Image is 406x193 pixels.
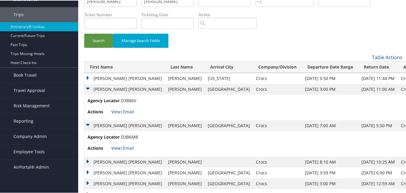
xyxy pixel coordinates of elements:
[253,156,302,167] td: Crocs
[14,128,47,143] span: Company Admin
[85,178,165,188] td: [PERSON_NAME] [PERSON_NAME]
[253,72,302,83] td: Crocs
[121,133,138,139] span: D3B6MB
[358,83,398,94] td: [DATE] 11:00 AM
[253,178,302,188] td: Crocs
[84,11,141,17] label: Ticket Number
[85,72,165,83] td: [PERSON_NAME] [PERSON_NAME]
[165,83,205,94] td: [PERSON_NAME]
[88,144,110,151] span: Actions
[253,120,302,130] td: Crocs
[165,72,205,83] td: [PERSON_NAME]
[14,7,24,22] span: Trips
[302,83,358,94] td: [DATE] 3:00 PM
[14,159,49,174] span: AirPortal® Admin
[205,72,253,83] td: [US_STATE]
[372,54,402,60] a: Table Actions
[253,61,302,72] th: Company/Division
[85,167,165,178] td: [PERSON_NAME] [PERSON_NAME]
[111,108,121,114] a: View
[123,145,134,150] a: Email
[358,61,398,72] th: Return Date: activate to sort column ascending
[253,167,302,178] td: Crocs
[302,178,358,188] td: [DATE] 3:00 PM
[14,82,45,97] span: Travel Approval
[165,178,205,188] td: [PERSON_NAME]
[165,120,205,130] td: [PERSON_NAME]
[84,33,113,47] button: Search
[302,120,358,130] td: [DATE] 7:00 AM
[302,72,358,83] td: [DATE] 5:50 PM
[85,120,165,130] td: [PERSON_NAME] [PERSON_NAME]
[85,61,165,72] th: First Name: activate to sort column ascending
[111,108,134,114] span: |
[111,145,121,150] a: View
[113,33,168,47] button: Manage Search Fields
[14,113,33,128] span: Reporting
[358,156,398,167] td: [DATE] 10:25 AM
[205,61,253,72] th: Arrival City: activate to sort column ascending
[14,67,37,82] span: Book Travel
[88,108,110,115] span: Actions
[205,83,253,94] td: [GEOGRAPHIC_DATA]
[111,145,134,150] span: |
[85,156,165,167] td: [PERSON_NAME] [PERSON_NAME]
[14,144,45,159] span: Employee Tools
[302,61,358,72] th: Departure Date Range: activate to sort column ascending
[358,120,398,130] td: [DATE] 5:50 PM
[121,97,136,103] span: D3B86V
[165,156,205,167] td: [PERSON_NAME]
[205,167,253,178] td: [GEOGRAPHIC_DATA]
[302,167,358,178] td: [DATE] 3:59 PM
[358,178,398,188] td: [DATE] 12:59 AM
[165,61,205,72] th: Last Name: activate to sort column ascending
[165,167,205,178] td: [PERSON_NAME]
[253,83,302,94] td: Crocs
[205,120,253,130] td: [GEOGRAPHIC_DATA]
[85,83,165,94] td: [PERSON_NAME] [PERSON_NAME]
[14,98,50,113] span: Risk Management
[198,11,261,17] label: Airline
[302,156,358,167] td: [DATE] 8:10 AM
[141,11,198,17] label: Ticketing Date
[88,133,120,140] span: Agency Locator
[358,72,398,83] td: [DATE] 11:44 PM
[123,108,134,114] a: Email
[88,97,120,103] span: Agency Locator
[205,178,253,188] td: [GEOGRAPHIC_DATA]
[358,167,398,178] td: [DATE] 6:00 PM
